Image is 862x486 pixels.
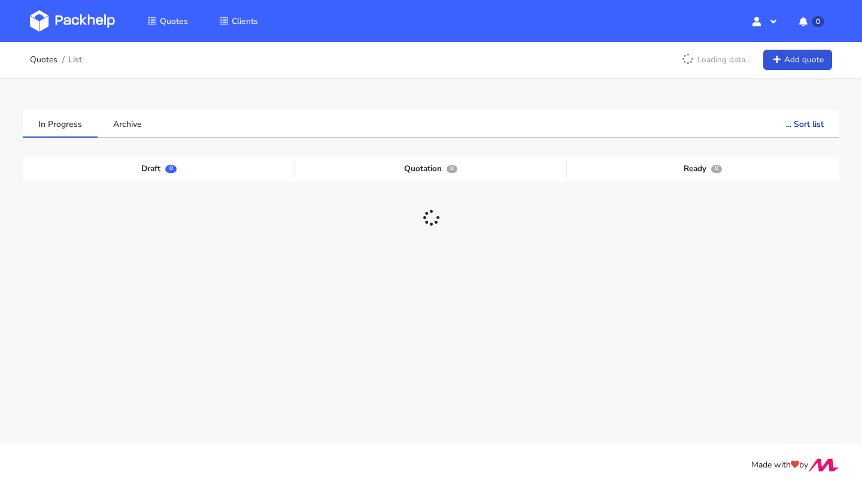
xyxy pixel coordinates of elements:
[14,458,848,472] div: Made with by
[295,160,567,178] div: Quotation
[790,10,832,32] button: 0
[30,10,115,32] img: Dashboard
[133,10,202,32] a: Quotes
[812,16,824,27] span: 0
[165,165,176,173] span: 0
[23,110,98,136] a: In Progress
[711,165,722,173] span: 0
[30,55,57,65] a: Quotes
[98,110,157,136] a: Archive
[205,10,272,32] a: Clients
[676,50,757,70] p: Loading data...
[447,165,457,173] span: 0
[763,50,832,71] a: Add quote
[232,16,258,27] span: Clients
[567,160,839,178] div: Ready
[808,458,839,472] img: Move Closer
[68,55,82,65] span: List
[23,160,295,178] div: Draft
[30,48,82,72] nav: breadcrumb
[160,16,188,27] span: Quotes
[770,110,839,136] button: ... Sort list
